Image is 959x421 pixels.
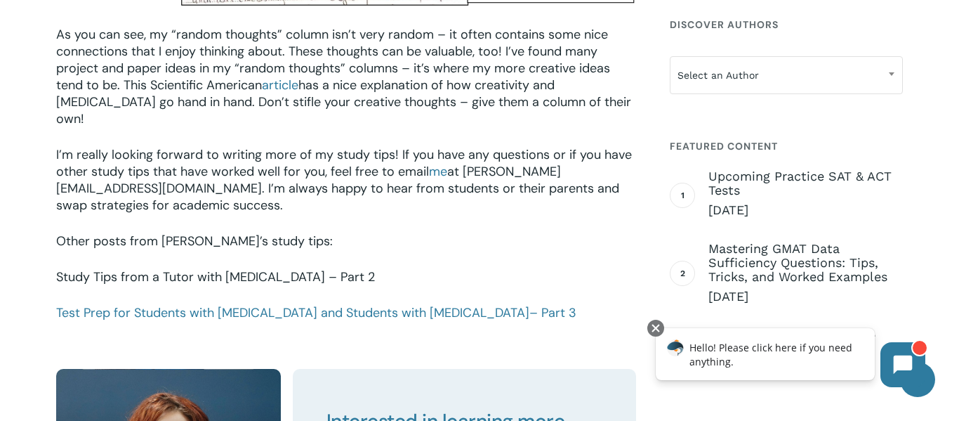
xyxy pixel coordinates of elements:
a: Upcoming Practice SAT & ACT Tests [DATE] [708,169,903,219]
a: me [429,163,447,180]
iframe: Chatbot [641,317,939,401]
span: I’m really looking forward to writing more of my study tips! If you have any questions or if you ... [56,146,632,180]
span: at [PERSON_NAME][EMAIL_ADDRESS][DOMAIN_NAME]. I’m always happy to hear from students or their par... [56,163,619,214]
span: – Part 3 [529,304,576,321]
span: As you can see, my “random thoughts” column isn’t very random – it often contains some nice conne... [56,26,610,93]
span: Select an Author [670,56,903,94]
h4: Featured Content [670,134,903,159]
span: [DATE] [708,288,903,305]
p: Other posts from [PERSON_NAME]’s study tips: [56,233,636,268]
a: Test Prep for Students with [MEDICAL_DATA] and Students with [MEDICAL_DATA]– Part 3 [56,304,576,321]
a: Mastering GMAT Data Sufficiency Questions: Tips, Tricks, and Worked Examples [DATE] [708,242,903,305]
span: has a nice explanation of how creativity and [MEDICAL_DATA] go hand in hand. Don’t stifle your cr... [56,77,631,127]
span: Mastering GMAT Data Sufficiency Questions: Tips, Tricks, and Worked Examples [708,242,903,284]
h4: Discover Authors [670,12,903,37]
span: Select an Author [670,60,902,90]
span: [DATE] [708,202,903,219]
span: Upcoming Practice SAT & ACT Tests [708,169,903,197]
a: Study Tips from a Tutor with [MEDICAL_DATA] – Part 2 [56,268,375,285]
a: article [262,77,298,93]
